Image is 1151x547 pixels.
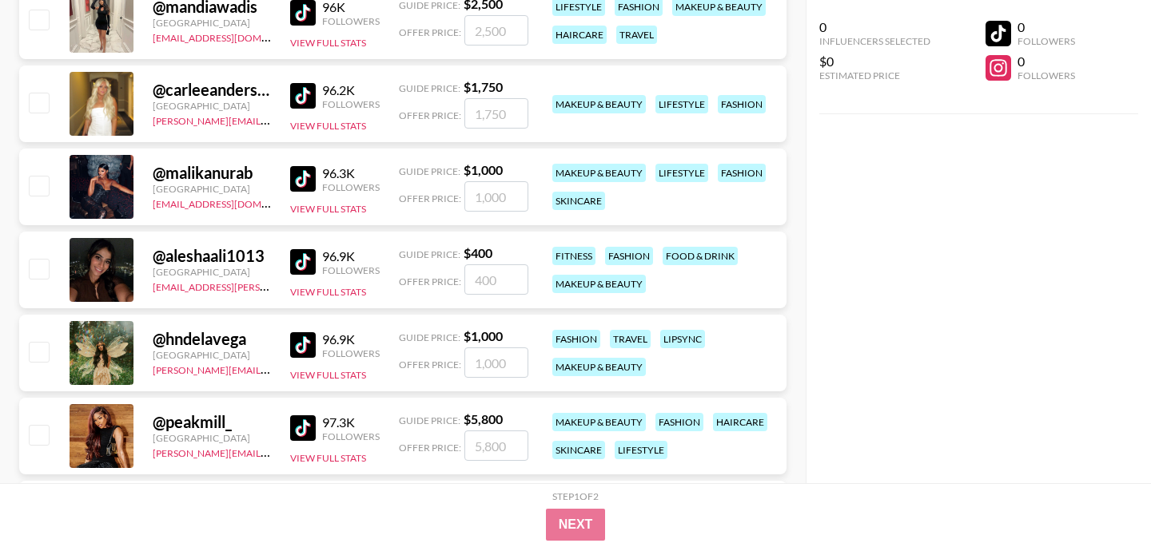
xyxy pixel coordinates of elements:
a: [EMAIL_ADDRESS][DOMAIN_NAME] [153,195,313,210]
div: Step 1 of 2 [552,490,599,502]
div: Estimated Price [819,69,930,81]
div: @ aleshaali1013 [153,246,271,266]
div: Followers [322,181,380,193]
iframe: Drift Widget Chat Controller [1071,467,1132,528]
div: [GEOGRAPHIC_DATA] [153,349,271,361]
button: View Full Stats [290,37,366,49]
div: Followers [322,15,380,27]
span: Offer Price: [399,109,461,121]
img: TikTok [290,249,316,275]
a: [PERSON_NAME][EMAIL_ADDRESS][DOMAIN_NAME] [153,444,389,459]
div: @ carleeandersonnn [153,80,271,100]
div: Followers [322,264,380,276]
div: Followers [322,98,380,110]
div: Influencers Selected [819,35,930,47]
span: Guide Price: [399,414,460,426]
strong: $ 1,000 [464,328,503,343]
a: [EMAIL_ADDRESS][DOMAIN_NAME] [153,29,313,44]
div: [GEOGRAPHIC_DATA] [153,100,271,112]
div: @ peakmill_ [153,412,271,432]
button: View Full Stats [290,286,366,298]
input: 400 [464,264,528,295]
button: View Full Stats [290,120,366,132]
div: makeup & beauty [552,413,646,431]
div: 96.2K [322,82,380,98]
div: 0 [819,19,930,35]
span: Offer Price: [399,442,461,454]
img: TikTok [290,415,316,441]
div: makeup & beauty [552,275,646,293]
div: [GEOGRAPHIC_DATA] [153,183,271,195]
span: Guide Price: [399,248,460,260]
div: lifestyle [655,164,708,182]
div: fashion [718,164,766,182]
div: 96.9K [322,248,380,264]
div: fashion [552,330,600,348]
button: Next [546,509,606,541]
div: $0 [819,54,930,69]
div: lifestyle [615,441,667,459]
input: 5,800 [464,430,528,461]
span: Guide Price: [399,165,460,177]
input: 1,750 [464,98,528,129]
div: food & drink [663,247,738,265]
div: [GEOGRAPHIC_DATA] [153,266,271,278]
div: [GEOGRAPHIC_DATA] [153,17,271,29]
div: 0 [1018,19,1075,35]
img: TikTok [290,166,316,192]
div: travel [616,26,657,44]
div: 0 [1018,54,1075,69]
span: Offer Price: [399,275,461,287]
div: Followers [322,347,380,359]
div: lipsync [660,330,705,348]
span: Offer Price: [399,192,461,204]
button: View Full Stats [290,369,366,381]
strong: $ 1,000 [464,162,503,177]
div: Followers [322,430,380,442]
span: Guide Price: [399,331,460,343]
div: @ hndelavega [153,329,271,349]
div: 96.9K [322,331,380,347]
div: travel [610,330,651,348]
span: Offer Price: [399,26,461,38]
div: 97.3K [322,414,380,430]
button: View Full Stats [290,203,366,215]
div: [GEOGRAPHIC_DATA] [153,432,271,444]
div: @ malikanurab [153,163,271,183]
input: 2,500 [464,15,528,46]
div: skincare [552,192,605,210]
img: TikTok [290,83,316,109]
div: fitness [552,247,595,265]
input: 1,000 [464,347,528,378]
button: View Full Stats [290,452,366,464]
div: makeup & beauty [552,358,646,376]
div: fashion [655,413,703,431]
strong: $ 5,800 [464,411,503,426]
div: Followers [1018,35,1075,47]
a: [PERSON_NAME][EMAIL_ADDRESS][PERSON_NAME][DOMAIN_NAME] [153,112,465,127]
div: fashion [605,247,653,265]
strong: $ 1,750 [464,79,503,94]
a: [EMAIL_ADDRESS][PERSON_NAME][DOMAIN_NAME] [153,278,389,293]
a: [PERSON_NAME][EMAIL_ADDRESS][DOMAIN_NAME] [153,361,389,376]
span: Guide Price: [399,82,460,94]
div: haircare [552,26,607,44]
input: 1,000 [464,181,528,212]
strong: $ 400 [464,245,492,260]
div: skincare [552,441,605,459]
div: haircare [713,413,767,431]
div: Followers [1018,69,1075,81]
div: makeup & beauty [552,95,646,113]
div: 96.3K [322,165,380,181]
div: fashion [718,95,766,113]
img: TikTok [290,332,316,358]
div: lifestyle [655,95,708,113]
span: Offer Price: [399,359,461,371]
div: makeup & beauty [552,164,646,182]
